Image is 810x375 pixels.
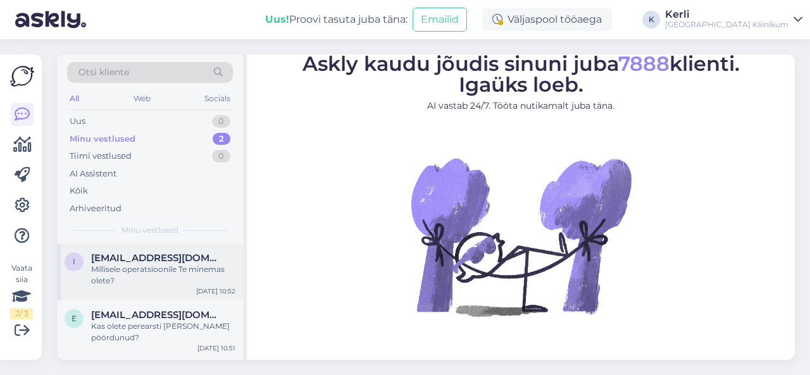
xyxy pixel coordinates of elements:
span: i [73,257,75,266]
div: Millisele operatsioonile Te minemas olete? [91,264,235,286]
div: All [67,90,82,107]
span: Minu vestlused [121,224,178,236]
div: [GEOGRAPHIC_DATA] Kliinikum [665,20,788,30]
span: e [72,314,77,323]
span: irina15oidingu@gmail.com [91,252,223,264]
a: Kerli[GEOGRAPHIC_DATA] Kliinikum [665,9,802,30]
div: Web [131,90,153,107]
b: Uus! [265,13,289,25]
div: AI Assistent [70,168,116,180]
img: No Chat active [407,123,635,350]
div: Proovi tasuta juba täna: [265,12,408,27]
div: Kerli [665,9,788,20]
div: 0 [212,115,230,128]
span: 7888 [618,51,670,76]
div: K [642,11,660,28]
div: 0 [212,150,230,163]
div: Socials [202,90,233,107]
div: 2 / 3 [10,308,33,319]
div: 2 [213,133,230,145]
span: Askly kaudu jõudis sinuni juba klienti. Igaüks loeb. [302,51,740,97]
div: Vaata siia [10,262,33,319]
div: Kas olete perearsti [PERSON_NAME] pöördunud? [91,321,235,343]
span: Otsi kliente [78,66,129,79]
div: Kõik [70,185,88,197]
div: [DATE] 10:52 [196,286,235,296]
div: Uus [70,115,85,128]
div: Tiimi vestlused [70,150,132,163]
button: Emailid [413,8,467,32]
div: [DATE] 10:51 [197,343,235,353]
p: AI vastab 24/7. Tööta nutikamalt juba täna. [302,99,740,113]
img: Askly Logo [10,65,34,88]
div: Minu vestlused [70,133,135,145]
span: einard678@hotmail.com [91,309,223,321]
div: Arhiveeritud [70,202,121,215]
div: Väljaspool tööaega [482,8,612,31]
